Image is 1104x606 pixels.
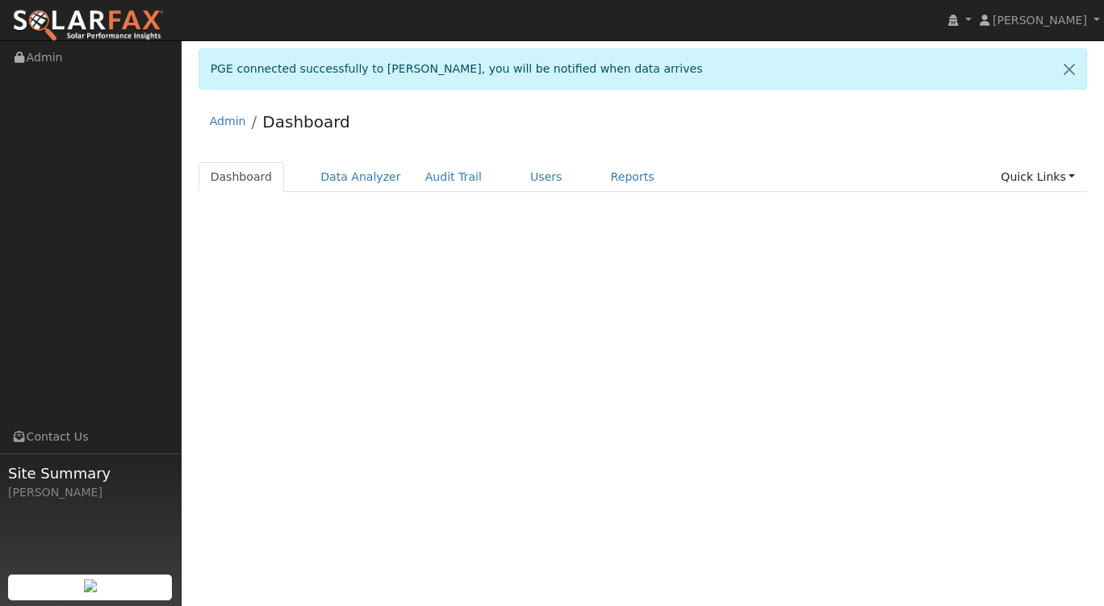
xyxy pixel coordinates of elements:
[8,484,173,501] div: [PERSON_NAME]
[210,115,246,127] a: Admin
[599,162,667,192] a: Reports
[1052,49,1086,89] a: Close
[993,14,1087,27] span: [PERSON_NAME]
[413,162,494,192] a: Audit Trail
[199,162,285,192] a: Dashboard
[12,9,164,43] img: SolarFax
[262,112,350,132] a: Dashboard
[8,462,173,484] span: Site Summary
[308,162,413,192] a: Data Analyzer
[199,48,1088,90] div: PGE connected successfully to [PERSON_NAME], you will be notified when data arrives
[84,579,97,592] img: retrieve
[518,162,575,192] a: Users
[989,162,1087,192] a: Quick Links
